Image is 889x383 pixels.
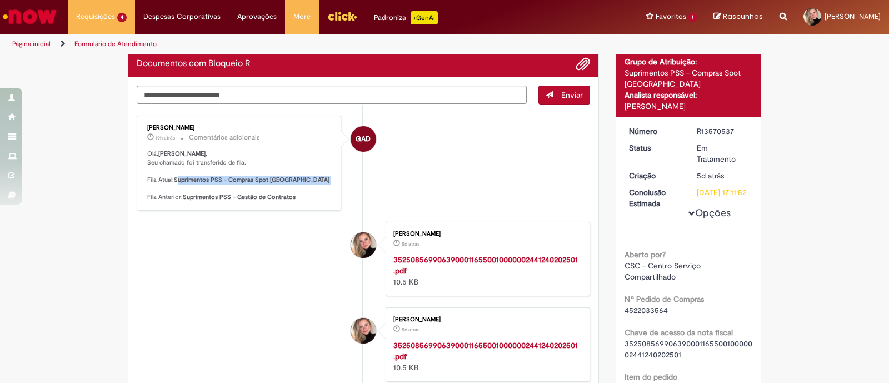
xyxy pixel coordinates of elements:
[411,11,438,24] p: +GenAi
[374,11,438,24] div: Padroniza
[621,142,689,153] dt: Status
[8,34,585,54] ul: Trilhas de página
[713,12,763,22] a: Rascunhos
[74,39,157,48] a: Formulário de Atendimento
[723,11,763,22] span: Rascunhos
[117,13,127,22] span: 4
[688,13,697,22] span: 1
[327,8,357,24] img: click_logo_yellow_360x200.png
[402,241,419,247] time: 26/09/2025 13:10:39
[237,11,277,22] span: Aprovações
[147,150,332,202] p: Olá, , Seu chamado foi transferido de fila. Fila Atual: Fila Anterior:
[625,372,677,382] b: Item do pedido
[625,101,753,112] div: [PERSON_NAME]
[697,171,724,181] span: 5d atrás
[621,126,689,137] dt: Número
[402,326,419,333] span: 5d atrás
[697,170,748,181] div: 26/09/2025 13:11:49
[621,170,689,181] dt: Criação
[137,86,527,105] textarea: Digite sua mensagem aqui...
[393,316,578,323] div: [PERSON_NAME]
[351,318,376,344] div: Bianca Stefanovicians
[697,171,724,181] time: 26/09/2025 13:11:49
[621,187,689,209] dt: Conclusão Estimada
[402,241,419,247] span: 5d atrás
[356,126,371,152] span: GAD
[576,57,590,71] button: Adicionar anexos
[143,11,221,22] span: Despesas Corporativas
[183,193,296,201] b: Suprimentos PSS - Gestão de Contratos
[189,133,260,142] small: Comentários adicionais
[625,89,753,101] div: Analista responsável:
[402,326,419,333] time: 26/09/2025 13:10:35
[393,340,578,373] div: 10.5 KB
[156,135,175,141] time: 30/09/2025 14:19:12
[697,126,748,137] div: R13570537
[625,305,668,315] span: 4522033564
[625,67,753,89] div: Suprimentos PSS - Compras Spot [GEOGRAPHIC_DATA]
[697,187,748,198] div: [DATE] 17:11:52
[538,86,590,105] button: Enviar
[293,11,311,22] span: More
[351,126,376,152] div: Gabriela Alves De Souza
[625,56,753,67] div: Grupo de Atribuição:
[393,340,578,361] a: 35250856990639000116550010000002441240202501.pdf
[625,250,666,260] b: Aberto por?
[697,142,748,165] div: Em Tratamento
[147,125,332,131] div: [PERSON_NAME]
[76,11,115,22] span: Requisições
[393,255,578,276] a: 35250856990639000116550010000002441240202501.pdf
[825,12,881,21] span: [PERSON_NAME]
[656,11,686,22] span: Favoritos
[625,261,703,282] span: CSC - Centro Serviço Compartilhado
[137,59,251,69] h2: Documentos com Bloqueio R Histórico de tíquete
[625,339,752,360] span: 35250856990639000116550010000002441240202501
[625,294,704,304] b: Nº Pedido de Compras
[393,231,578,237] div: [PERSON_NAME]
[561,90,583,100] span: Enviar
[625,327,733,337] b: Chave de acesso da nota fiscal
[158,150,206,158] b: [PERSON_NAME]
[12,39,51,48] a: Página inicial
[1,6,58,28] img: ServiceNow
[393,254,578,287] div: 10.5 KB
[351,232,376,258] div: Bianca Stefanovicians
[174,176,329,184] b: Suprimentos PSS - Compras Spot [GEOGRAPHIC_DATA]
[156,135,175,141] span: 19h atrás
